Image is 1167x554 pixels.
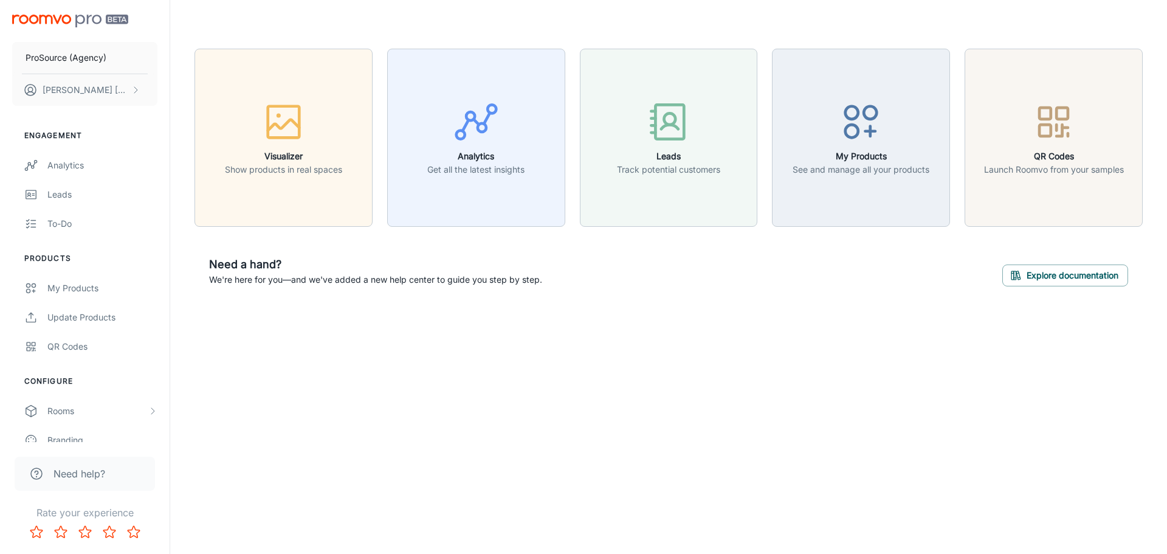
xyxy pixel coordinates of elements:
p: ProSource (Agency) [26,51,106,64]
p: See and manage all your products [793,163,929,176]
p: [PERSON_NAME] [PERSON_NAME] [43,83,128,97]
p: Launch Roomvo from your samples [984,163,1124,176]
h6: Need a hand? [209,256,542,273]
button: [PERSON_NAME] [PERSON_NAME] [12,74,157,106]
button: ProSource (Agency) [12,42,157,74]
h6: My Products [793,150,929,163]
div: My Products [47,282,157,295]
p: Track potential customers [617,163,720,176]
a: Explore documentation [1002,268,1128,280]
button: LeadsTrack potential customers [580,49,758,227]
button: Explore documentation [1002,265,1128,286]
p: We're here for you—and we've added a new help center to guide you step by step. [209,273,542,286]
button: QR CodesLaunch Roomvo from your samples [965,49,1143,227]
button: My ProductsSee and manage all your products [772,49,950,227]
h6: QR Codes [984,150,1124,163]
a: AnalyticsGet all the latest insights [387,131,565,143]
a: LeadsTrack potential customers [580,131,758,143]
div: Analytics [47,159,157,172]
h6: Leads [617,150,720,163]
a: My ProductsSee and manage all your products [772,131,950,143]
div: Leads [47,188,157,201]
a: QR CodesLaunch Roomvo from your samples [965,131,1143,143]
h6: Visualizer [225,150,342,163]
img: Roomvo PRO Beta [12,15,128,27]
div: QR Codes [47,340,157,353]
button: AnalyticsGet all the latest insights [387,49,565,227]
p: Show products in real spaces [225,163,342,176]
div: To-do [47,217,157,230]
p: Get all the latest insights [427,163,525,176]
div: Update Products [47,311,157,324]
h6: Analytics [427,150,525,163]
button: VisualizerShow products in real spaces [194,49,373,227]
